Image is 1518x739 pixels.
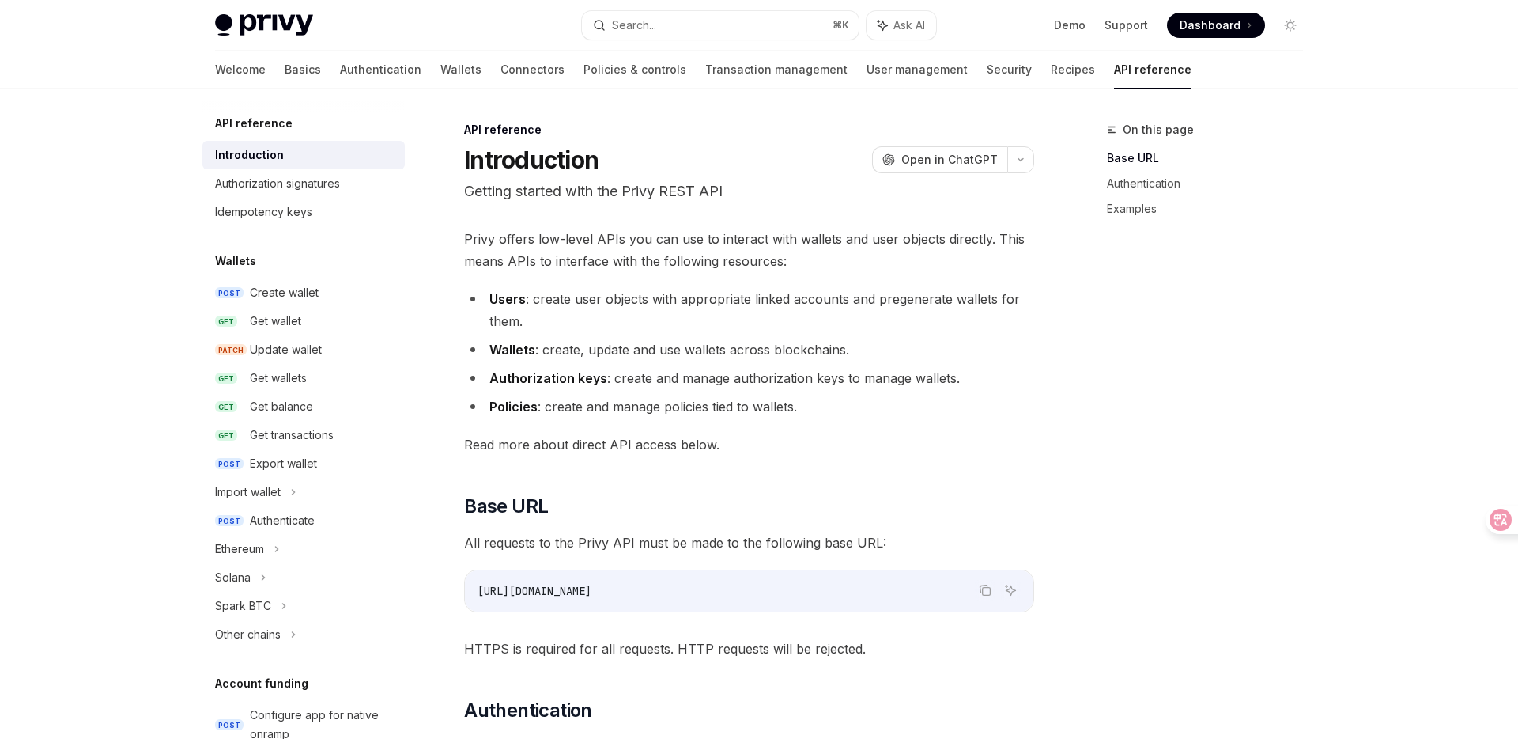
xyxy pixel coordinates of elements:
a: GETGet balance [202,392,405,421]
strong: Authorization keys [489,370,607,386]
h5: Account funding [215,674,308,693]
span: Base URL [464,494,548,519]
a: Demo [1054,17,1086,33]
div: Introduction [215,146,284,165]
button: Ask AI [1000,580,1021,601]
span: Ask AI [893,17,925,33]
h1: Introduction [464,146,599,174]
span: ⌘ K [833,19,849,32]
a: POSTCreate wallet [202,279,405,307]
button: Ask AI [867,11,936,40]
a: Recipes [1051,51,1095,89]
li: : create user objects with appropriate linked accounts and pregenerate wallets for them. [464,288,1034,332]
span: PATCH [215,344,247,356]
img: light logo [215,14,313,36]
a: API reference [1114,51,1191,89]
a: Support [1105,17,1148,33]
span: GET [215,401,237,413]
p: Getting started with the Privy REST API [464,180,1034,203]
span: Dashboard [1180,17,1240,33]
div: Get wallet [250,312,301,331]
a: Authentication [1107,171,1316,196]
a: Welcome [215,51,266,89]
div: Export wallet [250,454,317,473]
button: Toggle dark mode [1278,13,1303,38]
a: Policies & controls [583,51,686,89]
a: Transaction management [705,51,848,89]
span: Authentication [464,698,592,723]
a: Security [987,51,1032,89]
div: Idempotency keys [215,203,312,222]
span: All requests to the Privy API must be made to the following base URL: [464,532,1034,554]
span: HTTPS is required for all requests. HTTP requests will be rejected. [464,638,1034,660]
strong: Users [489,291,526,307]
span: Open in ChatGPT [901,152,998,168]
strong: Policies [489,399,538,415]
a: PATCHUpdate wallet [202,335,405,364]
div: Solana [215,568,251,587]
button: Open in ChatGPT [872,146,1007,173]
div: Authorization signatures [215,174,340,193]
li: : create and manage policies tied to wallets. [464,396,1034,418]
div: Get balance [250,397,313,416]
a: Introduction [202,141,405,169]
span: POST [215,458,244,470]
div: Authenticate [250,511,315,530]
div: Get transactions [250,426,334,445]
div: Import wallet [215,483,281,502]
h5: API reference [215,114,293,133]
div: API reference [464,122,1034,138]
span: POST [215,287,244,299]
a: Examples [1107,196,1316,222]
a: Base URL [1107,146,1316,171]
span: POST [215,515,244,527]
span: Privy offers low-level APIs you can use to interact with wallets and user objects directly. This ... [464,228,1034,272]
span: POST [215,719,244,731]
h5: Wallets [215,252,256,271]
a: GETGet wallets [202,364,405,392]
div: Spark BTC [215,597,271,616]
span: GET [215,373,237,385]
button: Search...⌘K [582,11,859,40]
div: Create wallet [250,283,319,302]
a: POSTAuthenticate [202,506,405,535]
div: Get wallets [250,369,307,388]
span: Read more about direct API access below. [464,434,1034,456]
span: GET [215,430,237,442]
div: Update wallet [250,340,322,359]
span: On this page [1123,120,1194,139]
a: GETGet wallet [202,307,405,335]
div: Search... [612,16,656,35]
div: Ethereum [215,540,264,559]
a: POSTExport wallet [202,449,405,478]
strong: Wallets [489,342,535,358]
a: Idempotency keys [202,198,405,226]
li: : create, update and use wallets across blockchains. [464,339,1034,361]
a: User management [867,51,968,89]
button: Copy the contents from the code block [975,580,995,601]
a: GETGet transactions [202,421,405,449]
a: Authorization signatures [202,169,405,198]
li: : create and manage authorization keys to manage wallets. [464,367,1034,389]
a: Authentication [340,51,421,89]
a: Wallets [440,51,481,89]
span: [URL][DOMAIN_NAME] [478,584,591,598]
a: Dashboard [1167,13,1265,38]
a: Basics [285,51,321,89]
span: GET [215,316,237,328]
a: Connectors [500,51,565,89]
div: Other chains [215,625,281,644]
